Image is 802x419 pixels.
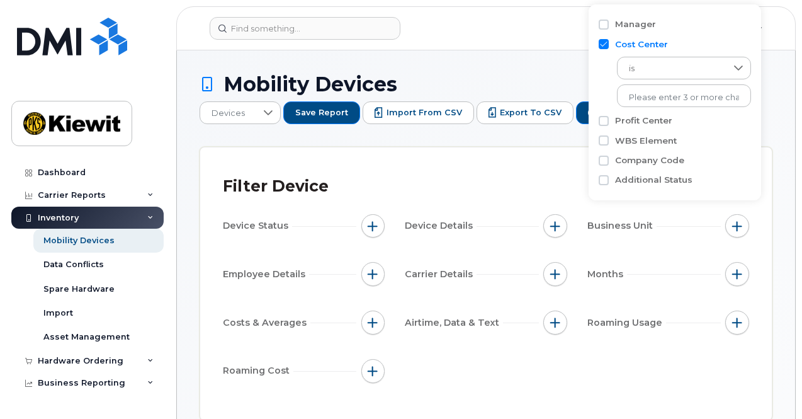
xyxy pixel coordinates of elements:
span: Roaming Usage [587,316,666,330]
label: Manager [615,18,656,30]
div: Filter Device [223,170,329,203]
button: Import from CSV [363,101,474,124]
span: Save Report [295,107,348,118]
span: Employee Details [223,268,309,281]
span: Device Details [405,219,477,232]
span: Months [587,268,627,281]
span: Business Unit [587,219,657,232]
span: Airtime, Data & Text [405,316,503,330]
span: Carrier Details [405,268,477,281]
button: Save Report [283,101,360,124]
label: Additional Status [615,174,692,186]
input: Please enter 3 or more characters [629,92,739,103]
span: Costs & Averages [223,316,310,330]
label: Profit Center [615,115,672,127]
span: Device Status [223,219,292,232]
button: Export to CSV [477,101,574,124]
label: Company Code [615,154,684,166]
iframe: Messenger Launcher [747,364,793,410]
label: WBS Element [615,135,677,147]
label: Cost Center [615,38,668,50]
span: Roaming Cost [223,364,293,377]
span: Export to CSV [500,107,562,118]
span: is [618,57,726,80]
button: Add Device [576,101,665,124]
span: Mobility Devices [223,73,397,95]
span: Devices [200,102,256,125]
span: Import from CSV [387,107,462,118]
